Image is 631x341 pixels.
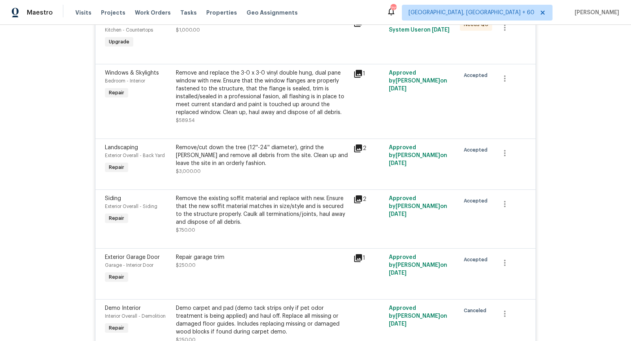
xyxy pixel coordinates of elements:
[105,263,153,268] span: Garage - Interior Door
[176,253,349,261] div: Repair garage trim
[390,5,396,13] div: 712
[353,195,384,204] div: 2
[571,9,619,17] span: [PERSON_NAME]
[135,9,171,17] span: Work Orders
[106,324,127,332] span: Repair
[464,146,491,154] span: Accepted
[176,28,200,32] span: $1,000.00
[106,214,127,222] span: Repair
[353,144,384,153] div: 2
[389,270,407,276] span: [DATE]
[176,228,195,232] span: $750.00
[464,197,491,205] span: Accepted
[105,196,121,201] span: Siding
[389,305,447,327] span: Approved by [PERSON_NAME] on
[389,145,447,166] span: Approved by [PERSON_NAME] on
[176,169,201,174] span: $3,000.00
[206,9,237,17] span: Properties
[105,204,157,209] span: Exterior Overall - Siding
[353,253,384,263] div: 1
[389,70,447,92] span: Approved by [PERSON_NAME] on
[105,255,160,260] span: Exterior Garage Door
[105,70,159,76] span: Windows & Skylights
[176,195,349,226] div: Remove the existing soffit material and replace with new. Ensure that the new soffit material mat...
[389,212,407,217] span: [DATE]
[101,9,125,17] span: Projects
[105,79,145,83] span: Bedroom - Interior
[353,69,384,79] div: 1
[464,71,491,79] span: Accepted
[105,305,141,311] span: Demo Interior
[106,273,127,281] span: Repair
[176,263,196,268] span: $250.00
[75,9,91,17] span: Visits
[106,38,133,46] span: Upgrade
[464,256,491,264] span: Accepted
[105,28,153,32] span: Kitchen - Countertops
[105,153,165,158] span: Exterior Overall - Back Yard
[389,196,447,217] span: Approved by [PERSON_NAME] on
[176,144,349,167] div: Remove/cut down the tree (12''-24'' diameter), grind the [PERSON_NAME] and remove all debris from...
[389,161,407,166] span: [DATE]
[246,9,298,17] span: Geo Assignments
[389,255,447,276] span: Approved by [PERSON_NAME] on
[180,10,197,15] span: Tasks
[27,9,53,17] span: Maestro
[106,89,127,97] span: Repair
[105,314,166,319] span: Interior Overall - Demolition
[389,321,407,327] span: [DATE]
[464,307,489,315] span: Canceled
[105,145,138,150] span: Landscaping
[176,69,349,116] div: Remove and replace the 3-0 x 3-0 vinyl double hung, dual pane window with new. Ensure that the wi...
[389,86,407,92] span: [DATE]
[176,118,195,123] span: $589.54
[432,27,450,33] span: [DATE]
[106,163,127,171] span: Repair
[176,304,349,336] div: Demo carpet and pad (demo tack strips only if pet odor treatment is being applied) and haul off. ...
[409,9,534,17] span: [GEOGRAPHIC_DATA], [GEOGRAPHIC_DATA] + 60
